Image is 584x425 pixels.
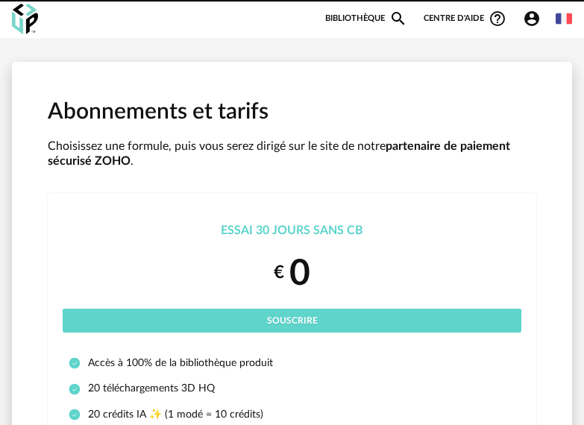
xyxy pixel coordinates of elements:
img: OXP [12,4,38,34]
small: € [274,262,284,285]
h1: Abonnements et tarifs [48,98,536,127]
span: Souscrire [267,316,318,325]
button: Souscrire [63,309,521,333]
span: Centre d'aideHelp Circle Outline icon [424,10,506,28]
span: 0 [289,256,310,292]
span: Account Circle icon [523,10,541,28]
li: 20 crédits IA ✨ (1 modé = 10 crédits) [69,408,515,421]
div: Essai 30 jours sans CB [63,223,521,239]
span: Magnify icon [389,10,407,28]
li: 20 téléchargements 3D HQ [69,382,515,395]
img: fr [556,10,572,27]
p: Choisissez une formule, puis vous serez dirigé sur le site de notre . [48,139,536,170]
li: Accès à 100% de la bibliothèque produit [69,356,515,370]
a: BibliothèqueMagnify icon [325,10,407,28]
span: Help Circle Outline icon [489,10,506,28]
span: Account Circle icon [523,10,547,28]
